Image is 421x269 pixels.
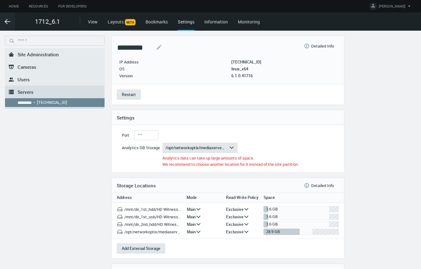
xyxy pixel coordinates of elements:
span: /opt/networkoptix/mediaserver/var/data [166,145,224,150]
a: View [88,19,98,25]
p: OS-linux_x64 [231,66,261,71]
a: Monitoring [238,19,260,25]
p: Analytics data can take up large amounts of space. [162,155,339,161]
h4: Storage Locations [117,183,156,188]
div: Main [183,212,196,222]
button: Add External Storage [117,243,165,253]
a: For Developers [53,3,92,10]
div: Main [183,219,196,229]
p: Version [119,73,230,78]
a: Bookmarks [146,19,168,25]
th: Space [259,193,344,203]
nx-search-highlight: [TECHNICAL_ID] [37,99,67,105]
span: Site Administration [18,51,59,58]
th: Mode [182,193,218,203]
p: We recommend to choose another location for it instead of the site partition. [162,161,339,168]
span: 1712_6.1 [35,17,60,26]
p: IP Address-172.20.55.109 [231,59,261,64]
span: Restart [122,92,136,97]
a: Resources [24,3,53,10]
div: Settings [178,18,194,31]
span: BETA [125,19,136,25]
span: /mnt/dir_1st_hdd/HD Witness Media [124,206,181,212]
div: 3.6 GB [266,214,278,220]
span: Analytics DB Storage [122,145,160,150]
span: – [33,99,36,105]
div: 3.6 GB [266,206,278,212]
th: Read-Write Policy [218,193,259,203]
button: /opt/networkoptix/mediaserver/var/data [162,143,238,153]
div: Exclusive [225,227,244,237]
span: Users [18,76,30,83]
a: Home [4,3,24,10]
div: Main [183,227,196,237]
span: Detailed Info [311,183,334,188]
span: /mnt/dir_2nd_hdd/HD Witness Media [124,221,181,227]
span: /opt/networkoptix/mediaserver/var/data [124,229,181,235]
div: Exclusive [225,219,244,229]
div: Exclusive [225,212,244,222]
span: Detailed Info [311,43,334,48]
h4: Settings [117,115,339,120]
button: Restart [117,89,141,99]
div: 3.6 GB [266,221,278,227]
p: OS [119,66,230,71]
span: Cameras [18,64,36,70]
span: Port [122,132,129,138]
span: [PERSON_NAME] [379,4,405,11]
p: Version-6.1.0.41716 [231,73,261,78]
button: Detailed Info [299,41,339,51]
span: Servers [18,89,33,95]
div: 28.9 GB [266,229,280,235]
p: IP Address [119,59,230,64]
div: Exclusive [225,204,244,214]
button: Detailed Info [299,180,339,190]
a: LayoutsBETA [108,19,136,25]
div: Main [183,204,196,214]
a: Information [204,19,228,25]
th: Address [112,193,181,203]
span: /mnt/dir_1st_usb/HD Witness Media [124,214,181,220]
